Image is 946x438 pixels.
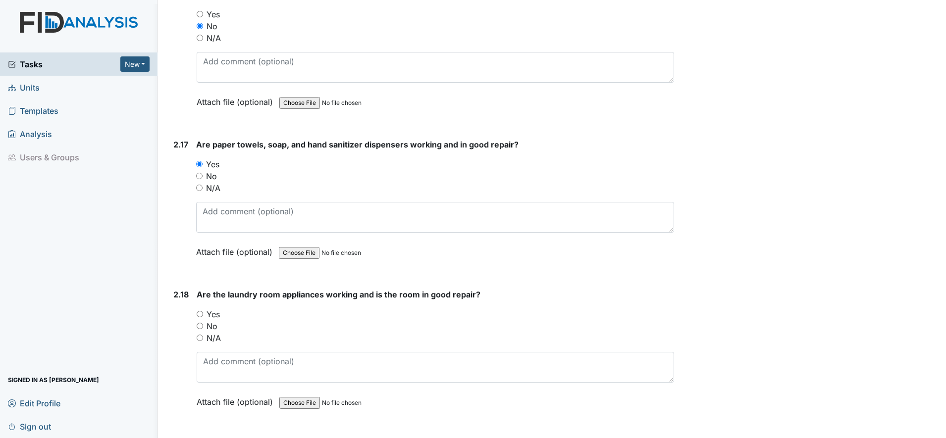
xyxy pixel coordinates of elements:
label: Attach file (optional) [196,241,276,258]
label: Yes [207,8,220,20]
input: N/A [197,335,203,341]
button: New [120,56,150,72]
label: N/A [207,32,221,44]
label: 2.18 [173,289,189,300]
span: Are paper towels, soap, and hand sanitizer dispensers working and in good repair? [196,140,519,149]
input: N/A [196,185,203,191]
label: Yes [206,158,219,170]
input: No [197,23,203,29]
input: Yes [197,311,203,317]
label: Attach file (optional) [197,91,277,108]
label: No [206,170,217,182]
span: Signed in as [PERSON_NAME] [8,372,99,388]
label: No [207,20,217,32]
label: Attach file (optional) [197,390,277,408]
input: No [196,173,203,179]
span: Templates [8,103,58,118]
span: Analysis [8,126,52,142]
input: Yes [196,161,203,167]
label: No [207,320,217,332]
span: Are the laundry room appliances working and is the room in good repair? [197,290,480,299]
label: N/A [207,332,221,344]
label: 2.17 [173,139,188,150]
span: Units [8,80,40,95]
input: No [197,323,203,329]
span: Edit Profile [8,395,60,411]
label: Yes [207,308,220,320]
input: N/A [197,35,203,41]
label: N/A [206,182,220,194]
a: Tasks [8,58,120,70]
span: Sign out [8,419,51,434]
input: Yes [197,11,203,17]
